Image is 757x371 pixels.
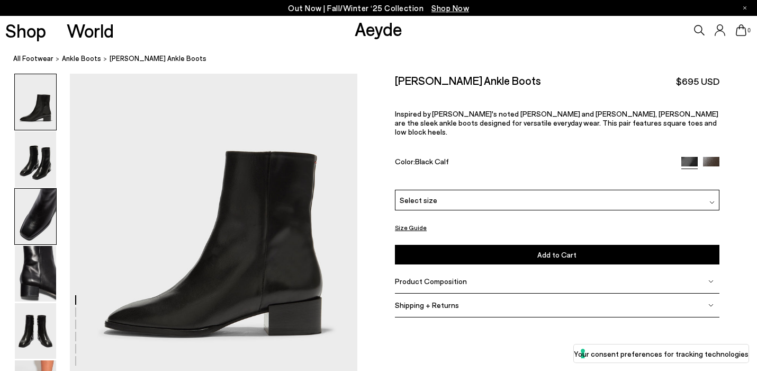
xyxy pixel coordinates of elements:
[15,74,56,130] img: Lee Leather Ankle Boots - Image 1
[746,28,752,33] span: 0
[62,53,101,64] a: ankle boots
[15,303,56,359] img: Lee Leather Ankle Boots - Image 5
[395,221,427,234] button: Size Guide
[395,109,718,136] span: Inspired by [PERSON_NAME]'s noted [PERSON_NAME] and [PERSON_NAME], [PERSON_NAME] are the sleek an...
[288,2,469,15] p: Out Now | Fall/Winter ‘25 Collection
[13,53,53,64] a: All Footwear
[415,157,449,166] span: Black Calf
[62,54,101,63] span: ankle boots
[431,3,469,13] span: Navigate to /collections/new-in
[709,200,715,205] img: svg%3E
[574,344,749,363] button: Your consent preferences for tracking technologies
[67,21,114,40] a: World
[395,277,467,286] span: Product Composition
[395,245,719,264] button: Add to Cart
[395,301,459,310] span: Shipping + Returns
[708,303,714,308] img: svg%3E
[400,195,437,206] span: Select size
[15,189,56,244] img: Lee Leather Ankle Boots - Image 3
[110,53,206,64] span: [PERSON_NAME] Ankle Boots
[537,250,576,259] span: Add to Cart
[708,279,714,284] img: svg%3E
[395,74,541,87] h2: [PERSON_NAME] Ankle Boots
[15,131,56,187] img: Lee Leather Ankle Boots - Image 2
[13,45,757,74] nav: breadcrumb
[574,348,749,359] label: Your consent preferences for tracking technologies
[676,75,719,88] span: $695 USD
[736,24,746,36] a: 0
[395,157,671,169] div: Color:
[15,246,56,302] img: Lee Leather Ankle Boots - Image 4
[355,17,402,40] a: Aeyde
[5,21,46,40] a: Shop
